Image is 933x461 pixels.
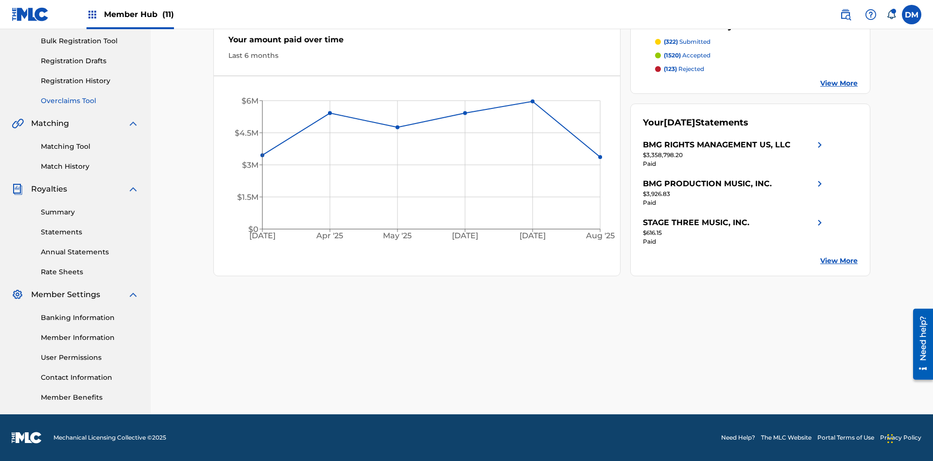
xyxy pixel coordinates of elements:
[86,9,98,20] img: Top Rightsholders
[664,37,710,46] p: submitted
[242,160,259,170] tspan: $3M
[41,56,139,66] a: Registration Drafts
[655,51,858,60] a: (1520) accepted
[242,96,259,106] tspan: $6M
[865,9,877,20] img: help
[880,433,921,442] a: Privacy Policy
[12,183,23,195] img: Royalties
[31,289,100,301] span: Member Settings
[127,118,139,129] img: expand
[664,38,678,45] span: (322)
[41,96,139,106] a: Overclaims Tool
[643,198,826,207] div: Paid
[643,139,826,168] a: BMG RIGHTS MANAGEMENT US, LLCright chevron icon$3,358,798.20Paid
[235,128,259,138] tspan: $4.5M
[643,178,826,207] a: BMG PRODUCTION MUSIC, INC.right chevron icon$3,926.83Paid
[12,432,42,443] img: logo
[664,65,677,72] span: (123)
[643,116,748,129] div: Your Statements
[643,217,826,246] a: STAGE THREE MUSIC, INC.right chevron icon$616.15Paid
[814,139,826,151] img: right chevron icon
[820,256,858,266] a: View More
[53,433,166,442] span: Mechanical Licensing Collective © 2025
[643,160,826,168] div: Paid
[41,372,139,383] a: Contact Information
[820,78,858,89] a: View More
[643,190,826,198] div: $3,926.83
[41,353,139,363] a: User Permissions
[41,333,139,343] a: Member Information
[817,433,874,442] a: Portal Terms of Use
[655,65,858,73] a: (123) rejected
[249,231,276,241] tspan: [DATE]
[383,231,412,241] tspan: May '25
[861,5,881,24] div: Help
[127,183,139,195] img: expand
[761,433,812,442] a: The MLC Website
[836,5,855,24] a: Public Search
[664,65,704,73] p: rejected
[520,231,546,241] tspan: [DATE]
[162,10,174,19] span: (11)
[31,118,69,129] span: Matching
[721,433,755,442] a: Need Help?
[41,142,139,152] a: Matching Tool
[655,37,858,46] a: (322) submitted
[906,305,933,385] iframe: Resource Center
[127,289,139,301] img: expand
[228,34,605,51] div: Your amount paid over time
[884,414,933,461] iframe: Chat Widget
[316,231,344,241] tspan: Apr '25
[452,231,479,241] tspan: [DATE]
[237,193,259,202] tspan: $1.5M
[248,225,259,234] tspan: $0
[840,9,851,20] img: search
[12,289,23,301] img: Member Settings
[887,424,893,453] div: Drag
[41,313,139,323] a: Banking Information
[12,7,49,21] img: MLC Logo
[643,237,826,246] div: Paid
[41,247,139,257] a: Annual Statements
[643,151,826,160] div: $3,358,798.20
[814,217,826,229] img: right chevron icon
[643,178,772,190] div: BMG PRODUCTION MUSIC, INC.
[643,217,749,229] div: STAGE THREE MUSIC, INC.
[664,51,710,60] p: accepted
[41,207,139,217] a: Summary
[886,10,896,19] div: Notifications
[41,76,139,86] a: Registration History
[643,139,791,151] div: BMG RIGHTS MANAGEMENT US, LLC
[586,231,615,241] tspan: Aug '25
[41,36,139,46] a: Bulk Registration Tool
[41,161,139,172] a: Match History
[41,227,139,237] a: Statements
[41,267,139,277] a: Rate Sheets
[664,52,681,59] span: (1520)
[814,178,826,190] img: right chevron icon
[41,392,139,403] a: Member Benefits
[664,117,695,128] span: [DATE]
[228,51,605,61] div: Last 6 months
[104,9,174,20] span: Member Hub
[31,183,67,195] span: Royalties
[643,229,826,237] div: $616.15
[12,118,24,129] img: Matching
[902,5,921,24] div: User Menu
